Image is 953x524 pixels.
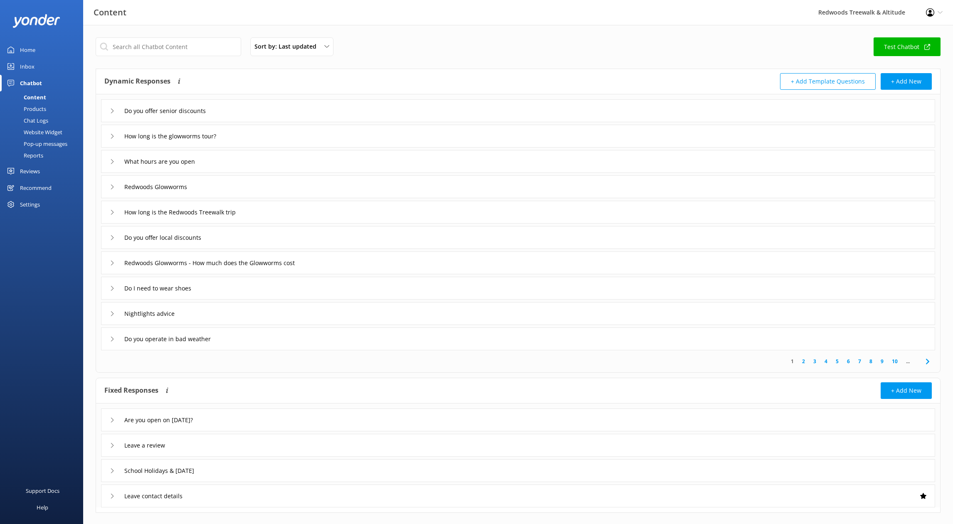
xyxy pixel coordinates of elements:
[902,357,914,365] span: ...
[20,180,52,196] div: Recommend
[96,37,241,56] input: Search all Chatbot Content
[20,75,42,91] div: Chatbot
[820,357,832,365] a: 4
[104,382,158,399] h4: Fixed Responses
[843,357,854,365] a: 6
[20,58,35,75] div: Inbox
[854,357,865,365] a: 7
[104,73,170,90] h4: Dynamic Responses
[94,6,126,19] h3: Content
[798,357,809,365] a: 2
[5,115,48,126] div: Chat Logs
[780,73,876,90] button: + Add Template Questions
[5,91,83,103] a: Content
[888,357,902,365] a: 10
[5,126,62,138] div: Website Widget
[881,382,932,399] button: + Add New
[865,357,876,365] a: 8
[876,357,888,365] a: 9
[26,482,59,499] div: Support Docs
[809,357,820,365] a: 3
[5,103,46,115] div: Products
[5,138,83,150] a: Pop-up messages
[20,196,40,213] div: Settings
[881,73,932,90] button: + Add New
[5,150,43,161] div: Reports
[5,150,83,161] a: Reports
[787,357,798,365] a: 1
[20,163,40,180] div: Reviews
[5,103,83,115] a: Products
[832,357,843,365] a: 5
[37,499,48,516] div: Help
[5,115,83,126] a: Chat Logs
[254,42,321,51] span: Sort by: Last updated
[12,14,60,28] img: yonder-white-logo.png
[5,138,67,150] div: Pop-up messages
[5,91,46,103] div: Content
[20,42,35,58] div: Home
[874,37,941,56] a: Test Chatbot
[5,126,83,138] a: Website Widget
